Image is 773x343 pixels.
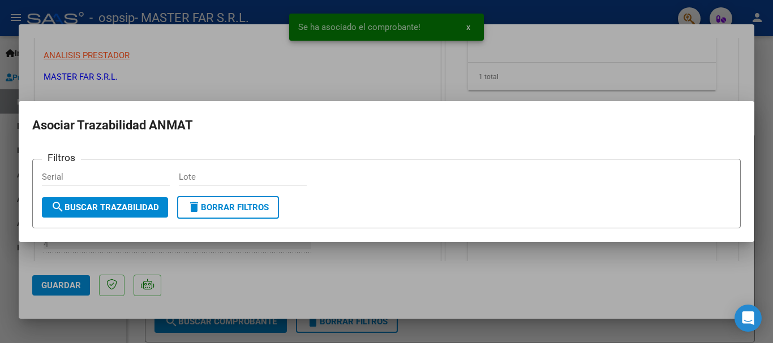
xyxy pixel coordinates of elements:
[177,196,279,219] button: Borrar Filtros
[735,305,762,332] div: Open Intercom Messenger
[51,202,159,212] span: Buscar Trazabilidad
[187,202,269,212] span: Borrar Filtros
[32,115,741,136] h2: Asociar Trazabilidad ANMAT
[51,200,65,214] mat-icon: search
[187,200,201,214] mat-icon: delete
[42,150,81,165] h3: Filtros
[42,197,168,218] button: Buscar Trazabilidad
